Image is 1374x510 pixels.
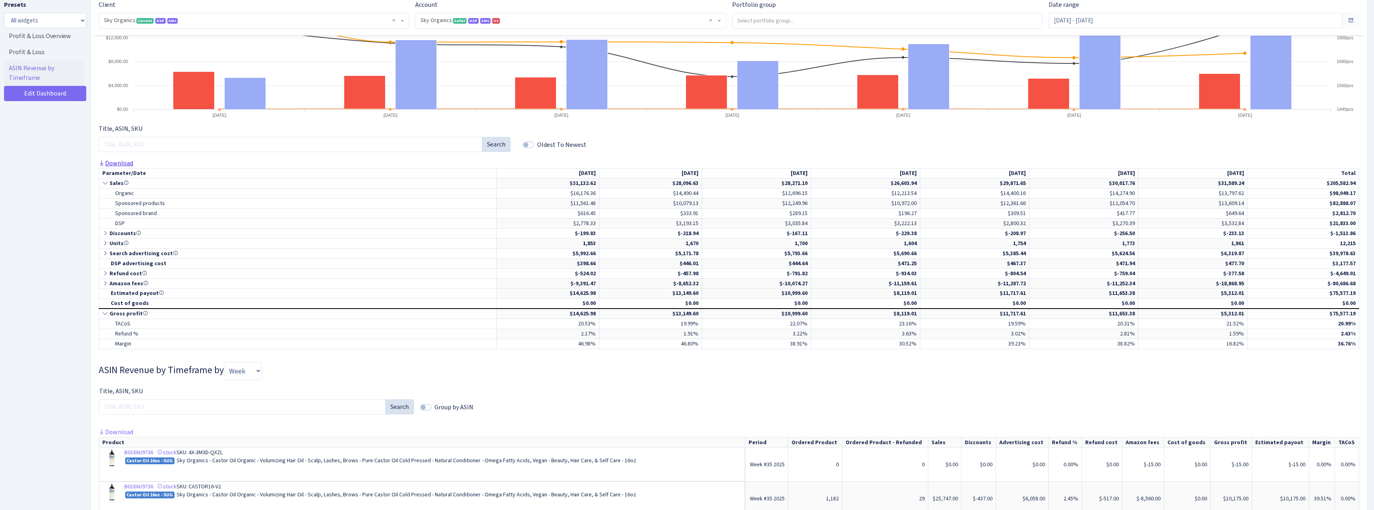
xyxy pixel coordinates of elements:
td: $-759.04 [1029,268,1138,278]
td: $616.45 [496,208,599,218]
td: $-229.38 [811,228,920,238]
td: $444.64 [702,258,811,268]
td: Gross profit [99,309,497,319]
label: Title, ASIN, SKU [99,386,143,396]
th: Refund % [1048,437,1082,447]
span: Sky Organics <span class="badge badge-success">Current</span><span class="badge badge-primary">DS... [104,16,399,24]
td: $10,079.13 [599,198,702,208]
text: [DATE] [896,113,910,118]
text: [DATE] [725,113,739,118]
td: $0.00 [1247,299,1359,309]
td: $-4,649.01 [1247,268,1359,278]
span: [DATE] [1118,169,1135,177]
td: $-377.58 [1138,268,1247,278]
td: $13,797.62 [1138,188,1247,198]
td: Refund cost [99,268,497,278]
td: 12,215 [1247,238,1359,248]
td: 0.00% [1309,447,1335,482]
td: $98,049.17 [1247,188,1359,198]
td: 3.63% [811,329,920,339]
td: $29,871.65 [920,178,1029,188]
td: $-199.83 [496,228,599,238]
text: $8,000.00 [108,59,128,64]
a: stock [157,483,177,490]
td: Sales [99,178,497,188]
td: $398.66 [496,258,599,268]
td: $-10,074.27 [702,278,811,289]
td: 2.17% [496,329,599,339]
input: Title, ASIN, SKU [99,399,386,415]
td: $3,193.15 [599,218,702,228]
td: 1.91% [599,329,702,339]
td: $0.00 [920,299,1029,309]
th: Gross profit [1210,437,1252,447]
td: $11,653.38 [1029,289,1138,299]
td: $5,171.78 [599,248,702,258]
td: 46.98% [496,339,599,349]
td: SKU: 4X-3M3D-QXZL Sky Organics - Castor Oil Organic - Volumizing Hair Oil - Scalp, Lashes, Brows ... [99,447,745,482]
td: Total [1247,168,1359,178]
td: $471.94 [1029,258,1138,268]
th: Margin [1309,437,1335,447]
td: $26,603.94 [811,178,920,188]
td: 19.59% [920,319,1029,329]
td: $14,625.98 [496,289,599,299]
td: $3,532.84 [1138,218,1247,228]
td: $-208.97 [920,228,1029,238]
td: $0.00 [702,299,811,309]
td: $10,999.60 [702,309,811,319]
td: $0.00 [599,299,702,309]
td: 22.07% [702,319,811,329]
text: $12,000.00 [106,35,128,40]
button: Search [482,137,511,152]
td: Parameter/Date [99,168,497,178]
span: [DATE] [579,169,596,177]
a: Profit & Loss Overview [4,28,84,44]
td: $-934.03 [811,268,920,278]
td: Cost of goods [99,299,497,309]
td: Refund % [99,329,497,339]
td: $28,096.63 [599,178,702,188]
td: $12,696.15 [702,188,811,198]
span: [DATE] [1009,169,1026,177]
a: Download [99,159,133,167]
td: DSP [99,218,497,228]
td: 23.16% [811,319,920,329]
td: 0.00% [1335,447,1359,482]
td: $-15.00 [1122,447,1164,482]
td: 1,853 [496,238,599,248]
td: $82,888.07 [1247,198,1359,208]
td: 20.99% [1247,319,1359,329]
td: $-11,287.72 [920,278,1029,289]
td: $0.00 [1029,299,1138,309]
td: $21,833.00 [1247,218,1359,228]
td: $-15.00 [1210,447,1252,482]
td: $0.00 [496,299,599,309]
td: 39.23% [920,339,1029,349]
span: Sky Organics <span class="badge badge-success">Seller</span><span class="badge badge-primary">DSP... [416,13,725,28]
td: $39,978.63 [1247,248,1359,258]
h3: Widget #29 [99,362,1359,380]
span: Castor Oil 16oz - SUG [125,457,175,464]
a: B0186U9736 [124,449,153,456]
td: $309.51 [920,208,1029,218]
span: DSP [155,18,166,24]
td: $5,793.66 [702,248,811,258]
text: [DATE] [554,113,568,118]
td: $5,992.66 [496,248,599,258]
span: Seller [453,18,467,24]
span: Castor Oil 16oz - SUG [125,492,175,498]
td: $649.64 [1138,208,1247,218]
td: 38.91% [702,339,811,349]
span: AMC [167,18,178,24]
td: $0.00 [1082,447,1122,482]
td: 20.31% [1029,319,1138,329]
td: $3,270.39 [1029,218,1138,228]
td: $10,999.60 [702,289,811,299]
th: Cost of goods [1164,437,1211,447]
td: Amazon fees [99,278,497,289]
td: Margin [99,339,497,349]
td: 1,604 [811,238,920,248]
input: Title, ASIN, SKU [99,137,482,152]
a: Download [99,428,133,436]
